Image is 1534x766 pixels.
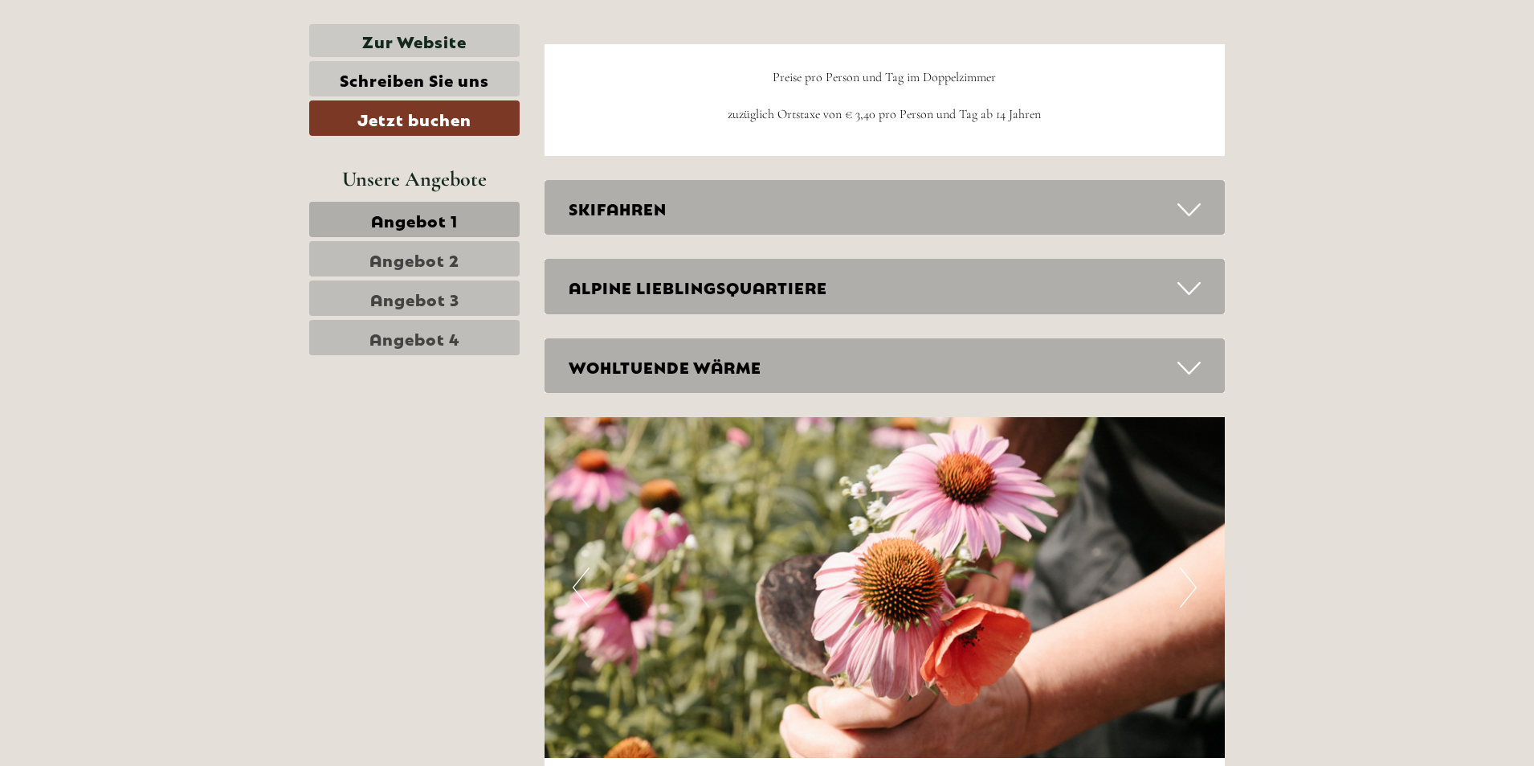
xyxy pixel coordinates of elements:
[728,69,1041,122] span: Preise pro Person und Tag im Doppelzimmer zuzüglich Ortstaxe von € 3,40 pro Person und Tag ab 14 ...
[371,208,458,231] span: Angebot 1
[370,287,459,309] span: Angebot 3
[369,248,459,270] span: Angebot 2
[309,24,520,57] a: Zur Website
[369,326,460,349] span: Angebot 4
[1180,567,1197,608] button: Next
[309,164,520,194] div: Unsere Angebote
[545,338,1226,394] div: WOHLTUENDE WÄRME
[309,61,520,96] a: Schreiben Sie uns
[309,100,520,136] a: Jetzt buchen
[545,259,1226,314] div: ALPINE LIEBLINGSQUARTIERE
[545,180,1226,236] div: SKIFAHREN
[573,567,590,608] button: Previous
